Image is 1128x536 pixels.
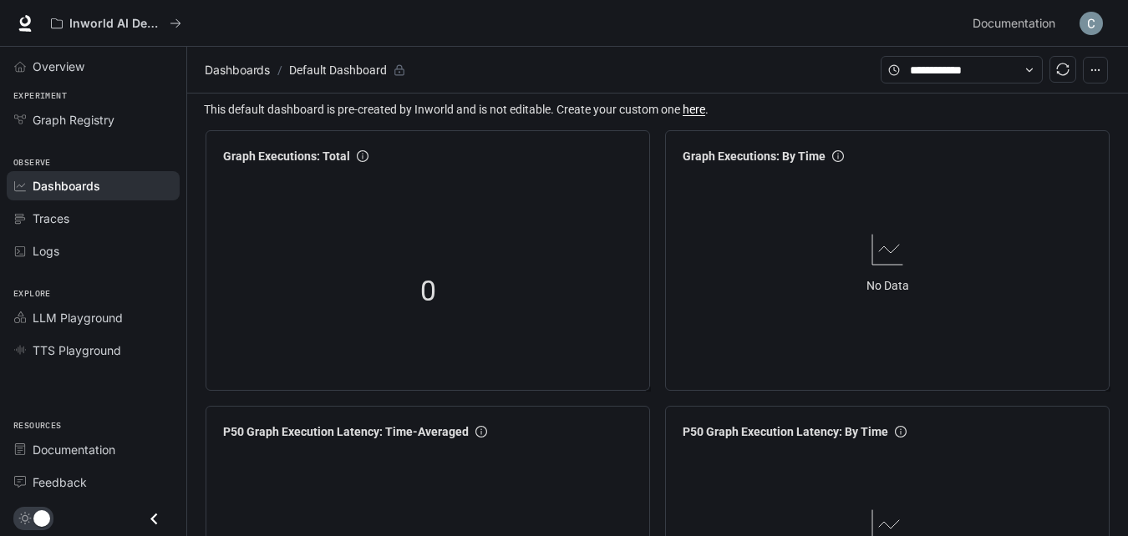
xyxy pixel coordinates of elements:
[33,341,121,359] span: TTS Playground
[832,150,844,162] span: info-circle
[7,236,180,265] a: Logs
[357,150,368,162] span: info-circle
[973,13,1055,34] span: Documentation
[223,147,350,165] span: Graph Executions: Total
[277,61,282,79] span: /
[1075,7,1108,40] button: User avatar
[33,441,115,458] span: Documentation
[33,508,50,527] span: Dark mode toggle
[1080,12,1103,35] img: User avatar
[286,54,390,86] article: Default Dashboard
[895,426,907,437] span: info-circle
[7,105,180,134] a: Graph Registry
[866,276,909,295] article: No Data
[223,422,469,441] span: P50 Graph Execution Latency: Time-Averaged
[7,435,180,464] a: Documentation
[204,100,1115,119] span: This default dashboard is pre-created by Inworld and is not editable. Create your custom one .
[69,17,163,31] p: Inworld AI Demos
[683,147,826,165] span: Graph Executions: By Time
[420,269,436,313] span: 0
[135,502,173,536] button: Close drawer
[33,309,123,326] span: LLM Playground
[475,426,487,437] span: info-circle
[33,177,100,195] span: Dashboards
[33,242,59,260] span: Logs
[7,171,180,200] a: Dashboards
[683,422,888,441] span: P50 Graph Execution Latency: By Time
[33,58,84,75] span: Overview
[966,7,1068,40] a: Documentation
[7,303,180,332] a: LLM Playground
[683,103,705,116] a: here
[33,111,114,129] span: Graph Registry
[7,468,180,497] a: Feedback
[1056,63,1070,76] span: sync
[7,204,180,233] a: Traces
[201,60,274,80] button: Dashboards
[43,7,189,40] button: All workspaces
[7,336,180,365] a: TTS Playground
[33,210,69,227] span: Traces
[33,473,87,491] span: Feedback
[7,52,180,81] a: Overview
[205,60,270,80] span: Dashboards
